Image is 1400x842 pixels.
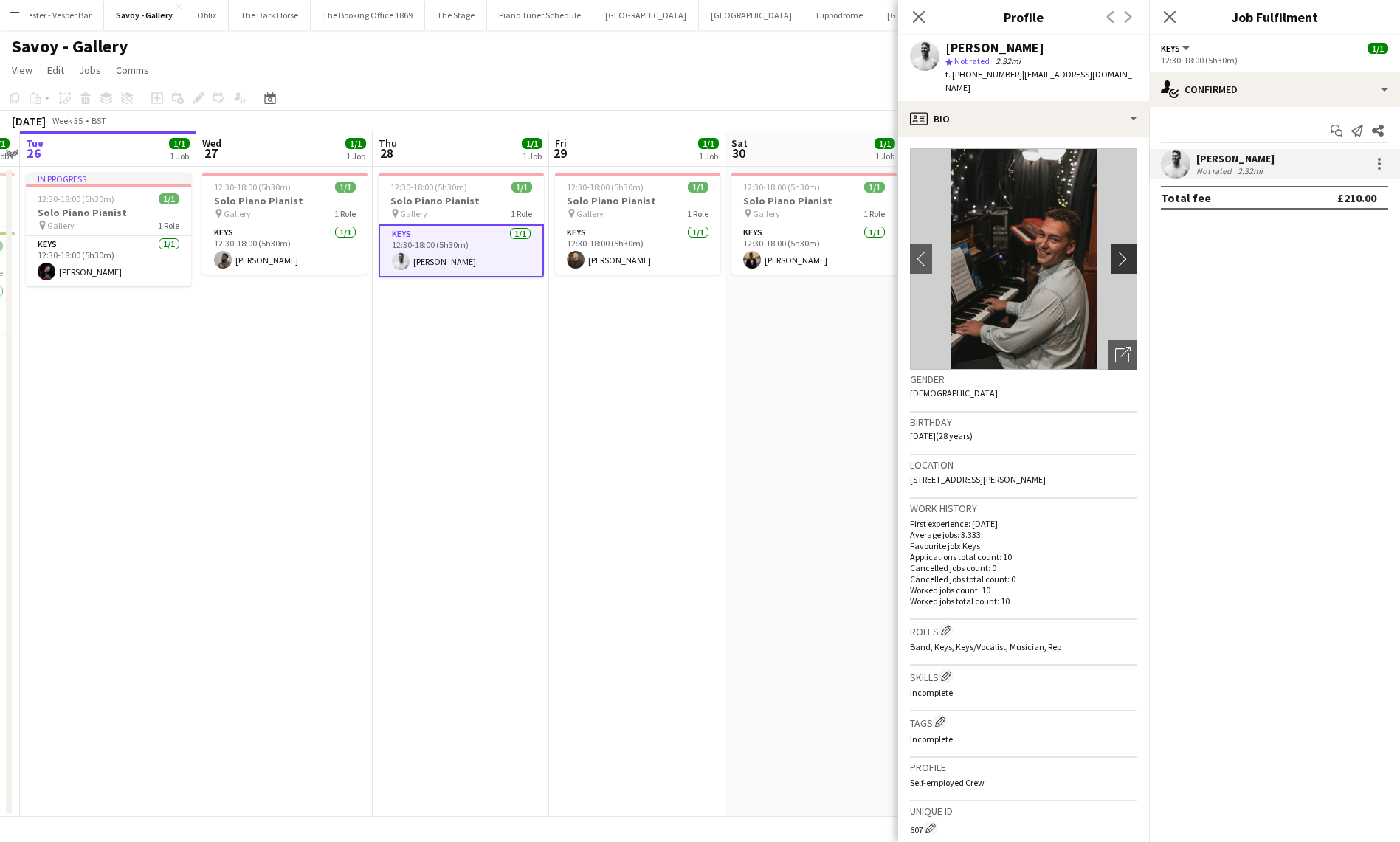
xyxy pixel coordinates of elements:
[729,145,748,162] span: 30
[26,173,191,184] div: In progress
[335,182,356,193] span: 1/1
[698,138,719,149] span: 1/1
[910,529,1137,540] p: Average jobs: 3.333
[910,430,973,441] span: [DATE] (28 years)
[1149,72,1400,107] div: Confirmed
[522,138,542,149] span: 1/1
[523,151,542,162] div: 1 Job
[898,101,1149,137] div: Bio
[47,63,64,77] span: Edit
[910,596,1137,607] p: Worked jobs total count: 10
[555,194,720,207] h3: Solo Piano Pianist
[38,193,114,204] span: 12:30-18:00 (5h30m)
[910,573,1137,584] p: Cancelled jobs total count: 0
[945,69,1132,93] span: | [EMAIL_ADDRESS][DOMAIN_NAME]
[731,137,748,150] span: Sat
[159,193,179,204] span: 1/1
[731,194,897,207] h3: Solo Piano Pianist
[864,182,885,193] span: 1/1
[200,145,221,162] span: 27
[1161,55,1388,66] div: 12:30-18:00 (5h30m)
[731,173,897,275] app-job-card: 12:30-18:00 (5h30m)1/1Solo Piano Pianist Gallery1 RoleKeys1/112:30-18:00 (5h30m)[PERSON_NAME]
[910,777,1137,788] p: Self-employed Crew
[1196,165,1235,176] div: Not rated
[26,137,44,150] span: Tue
[699,151,718,162] div: 1 Job
[993,55,1024,66] span: 2.32mi
[345,138,366,149] span: 1/1
[334,208,356,219] span: 1 Role
[954,55,990,66] span: Not rated
[555,224,720,275] app-card-role: Keys1/112:30-18:00 (5h30m)[PERSON_NAME]
[910,415,1137,429] h3: Birthday
[511,208,532,219] span: 1 Role
[47,220,75,231] span: Gallery
[553,145,567,162] span: 29
[875,151,894,162] div: 1 Job
[6,61,38,80] a: View
[945,41,1044,55] div: [PERSON_NAME]
[910,387,998,398] span: [DEMOGRAPHIC_DATA]
[875,138,895,149] span: 1/1
[731,224,897,275] app-card-role: Keys1/112:30-18:00 (5h30m)[PERSON_NAME]
[910,623,1137,638] h3: Roles
[158,220,179,231] span: 1 Role
[346,151,365,162] div: 1 Job
[898,7,1149,27] h3: Profile
[202,173,368,275] app-job-card: 12:30-18:00 (5h30m)1/1Solo Piano Pianist Gallery1 RoleKeys1/112:30-18:00 (5h30m)[PERSON_NAME]
[26,173,191,286] div: In progress12:30-18:00 (5h30m)1/1Solo Piano Pianist Gallery1 RoleKeys1/112:30-18:00 (5h30m)[PERSO...
[743,182,820,193] span: 12:30-18:00 (5h30m)
[26,236,191,286] app-card-role: Keys1/112:30-18:00 (5h30m)[PERSON_NAME]
[910,734,1137,745] p: Incomplete
[910,148,1137,370] img: Crew avatar or photo
[12,63,32,77] span: View
[202,224,368,275] app-card-role: Keys1/112:30-18:00 (5h30m)[PERSON_NAME]
[487,1,593,30] button: Piano Tuner Schedule
[910,641,1061,652] span: Band, Keys, Keys/Vocalist, Musician, Rep
[376,145,397,162] span: 28
[379,194,544,207] h3: Solo Piano Pianist
[1161,43,1180,54] span: Keys
[699,1,804,30] button: [GEOGRAPHIC_DATA]
[73,61,107,80] a: Jobs
[753,208,780,219] span: Gallery
[1108,340,1137,370] div: Open photos pop-in
[910,804,1137,818] h3: Unique ID
[593,1,699,30] button: [GEOGRAPHIC_DATA]
[26,206,191,219] h3: Solo Piano Pianist
[202,137,221,150] span: Wed
[555,173,720,275] app-job-card: 12:30-18:00 (5h30m)1/1Solo Piano Pianist Gallery1 RoleKeys1/112:30-18:00 (5h30m)[PERSON_NAME]
[910,669,1137,684] h3: Skills
[79,63,101,77] span: Jobs
[910,474,1046,485] span: [STREET_ADDRESS][PERSON_NAME]
[116,63,149,77] span: Comms
[910,518,1137,529] p: First experience: [DATE]
[214,182,291,193] span: 12:30-18:00 (5h30m)
[1161,43,1192,54] button: Keys
[555,137,567,150] span: Fri
[379,173,544,277] app-job-card: 12:30-18:00 (5h30m)1/1Solo Piano Pianist Gallery1 RoleKeys1/112:30-18:00 (5h30m)[PERSON_NAME]
[875,1,981,30] button: [GEOGRAPHIC_DATA]
[567,182,644,193] span: 12:30-18:00 (5h30m)
[1149,7,1400,27] h3: Job Fulfilment
[945,69,1022,80] span: t. [PHONE_NUMBER]
[910,761,1137,774] h3: Profile
[224,208,251,219] span: Gallery
[92,115,106,126] div: BST
[49,115,86,126] span: Week 35
[687,208,708,219] span: 1 Role
[910,584,1137,596] p: Worked jobs count: 10
[576,208,604,219] span: Gallery
[229,1,311,30] button: The Dark Horse
[910,373,1137,386] h3: Gender
[400,208,427,219] span: Gallery
[104,1,185,30] button: Savoy - Gallery
[1337,190,1376,205] div: £210.00
[511,182,532,193] span: 1/1
[1368,43,1388,54] span: 1/1
[379,137,397,150] span: Thu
